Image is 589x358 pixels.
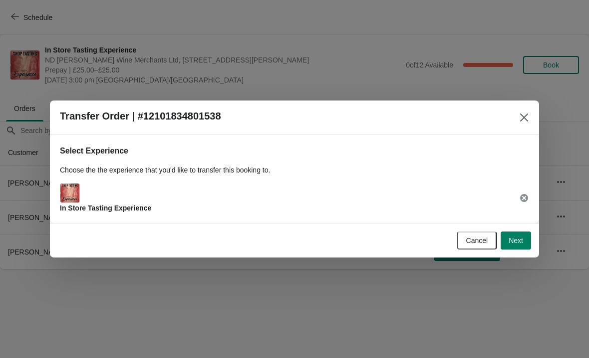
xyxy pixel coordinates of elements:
h2: Transfer Order | #12101834801538 [60,110,221,122]
button: Next [501,231,531,249]
button: Close [515,108,533,126]
span: In Store Tasting Experience [60,204,151,212]
span: Cancel [466,236,488,244]
span: Next [509,236,523,244]
img: Main Experience Image [60,183,79,202]
h2: Select Experience [60,145,529,157]
button: Cancel [457,231,497,249]
p: Choose the the experience that you'd like to transfer this booking to. [60,165,529,175]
